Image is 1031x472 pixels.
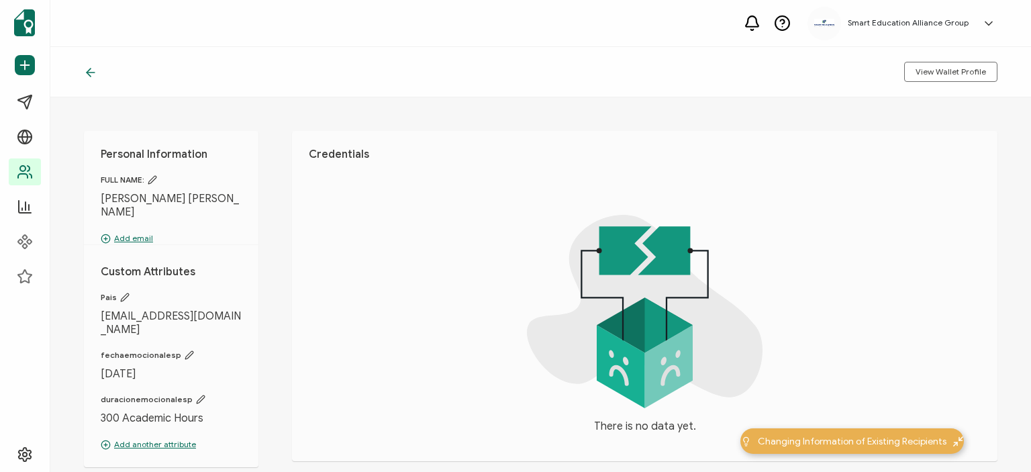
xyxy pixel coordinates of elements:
[594,418,696,434] span: There is no data yet.
[101,175,242,185] span: FULL NAME:
[101,438,242,451] p: Add another attribute
[527,215,763,408] img: nodata.svg
[916,68,986,76] span: View Wallet Profile
[101,148,242,161] h1: Personal Information
[309,148,981,161] h1: Credentials
[953,436,963,446] img: minimize-icon.svg
[101,394,242,405] span: duracionemocionalesp
[814,19,834,28] img: 111c7b32-d500-4ce1-86d1-718dc6ccd280.jpg
[101,265,242,279] h1: Custom Attributes
[758,434,946,449] span: Changing Information of Existing Recipients
[101,310,242,336] span: [EMAIL_ADDRESS][DOMAIN_NAME]
[904,62,997,82] button: View Wallet Profile
[101,412,242,425] span: 300 Academic Hours
[101,350,242,361] span: fechaemocionalesp
[101,192,242,219] span: [PERSON_NAME] [PERSON_NAME]
[848,18,969,28] h5: Smart Education Alliance Group
[101,232,242,244] p: Add email
[101,292,242,303] span: Pais
[101,367,242,381] span: [DATE]
[14,9,35,36] img: sertifier-logomark-colored.svg
[964,408,1031,472] iframe: Chat Widget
